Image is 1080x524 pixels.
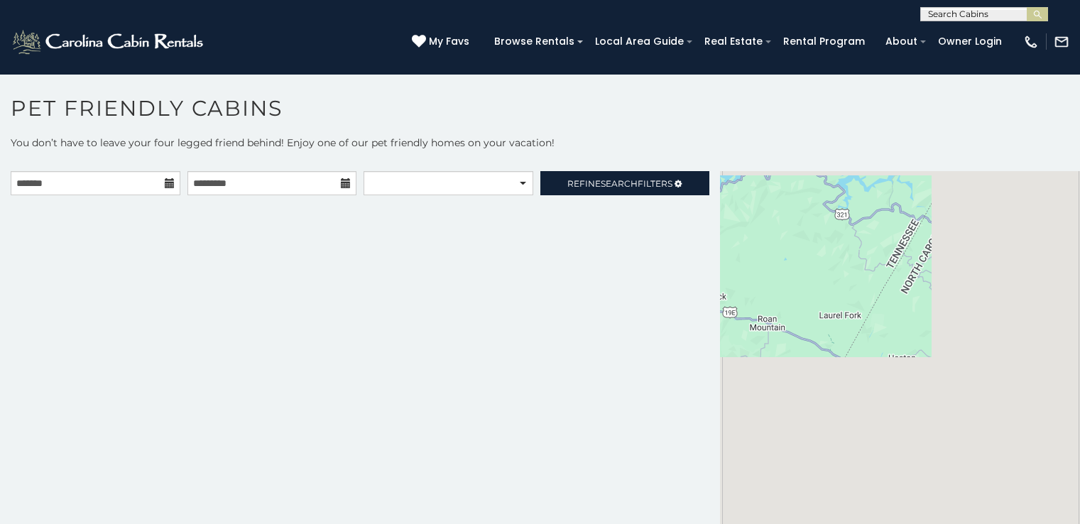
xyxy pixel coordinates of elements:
img: phone-regular-white.png [1023,34,1039,50]
a: Real Estate [697,31,770,53]
img: White-1-2.png [11,28,207,56]
a: Owner Login [931,31,1009,53]
a: About [878,31,924,53]
span: My Favs [429,34,469,49]
span: Search [601,178,638,189]
a: Browse Rentals [487,31,582,53]
a: My Favs [412,34,473,50]
a: RefineSearchFilters [540,171,710,195]
span: Refine Filters [567,178,672,189]
a: Local Area Guide [588,31,691,53]
a: Rental Program [776,31,872,53]
img: mail-regular-white.png [1054,34,1069,50]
